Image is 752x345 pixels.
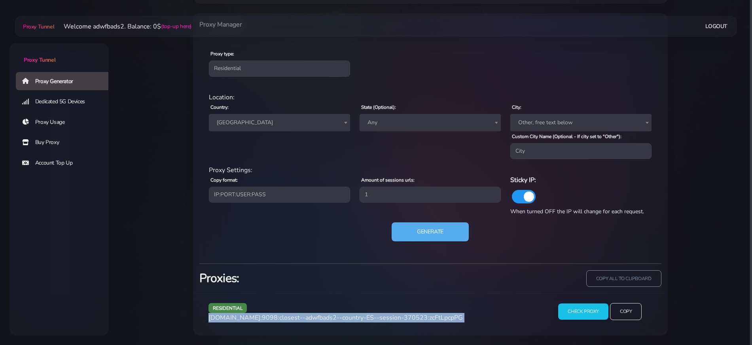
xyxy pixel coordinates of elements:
input: Copy [610,303,642,320]
li: Welcome adwfbads2. Balance: 0$ [54,22,191,31]
label: Custom City Name (Optional - If city set to "Other"): [512,133,621,140]
span: Other, free text below [515,117,647,128]
span: Spain [209,114,350,131]
span: [DOMAIN_NAME]:9098:closest--adwfbads2--country-ES--session-370523:zcFtLpcpPG [208,313,463,322]
iframe: Webchat Widget [714,307,742,335]
label: Copy format: [210,176,238,184]
span: Proxy Tunnel [23,23,54,30]
a: Proxy Generator [16,72,115,90]
span: Any [364,117,496,128]
label: City: [512,104,521,111]
label: Country: [210,104,229,111]
a: Proxy Usage [16,113,115,131]
span: Spain [214,117,345,128]
a: Account Top Up [16,154,115,172]
span: residential [208,303,247,313]
div: Location: [204,93,657,102]
a: Logout [705,19,727,34]
span: When turned OFF the IP will change for each request. [510,208,644,215]
input: copy all to clipboard [586,270,661,287]
label: Amount of sessions urls: [361,176,415,184]
span: Proxy Tunnel [24,56,55,64]
label: State (Optional): [361,104,396,111]
span: Any [360,114,501,131]
input: City [510,143,652,159]
a: Proxy Tunnel [9,43,108,64]
label: Proxy type: [210,50,234,57]
span: Other, free text below [510,114,652,131]
button: Generate [392,222,469,241]
a: Proxy Tunnel [21,20,54,33]
a: (top-up here) [161,22,191,30]
h3: Proxies: [199,270,426,286]
h6: Sticky IP: [510,175,652,185]
input: Check Proxy [558,303,608,320]
div: Proxy Settings: [204,165,657,175]
a: Buy Proxy [16,133,115,152]
a: Dedicated 5G Devices [16,93,115,111]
